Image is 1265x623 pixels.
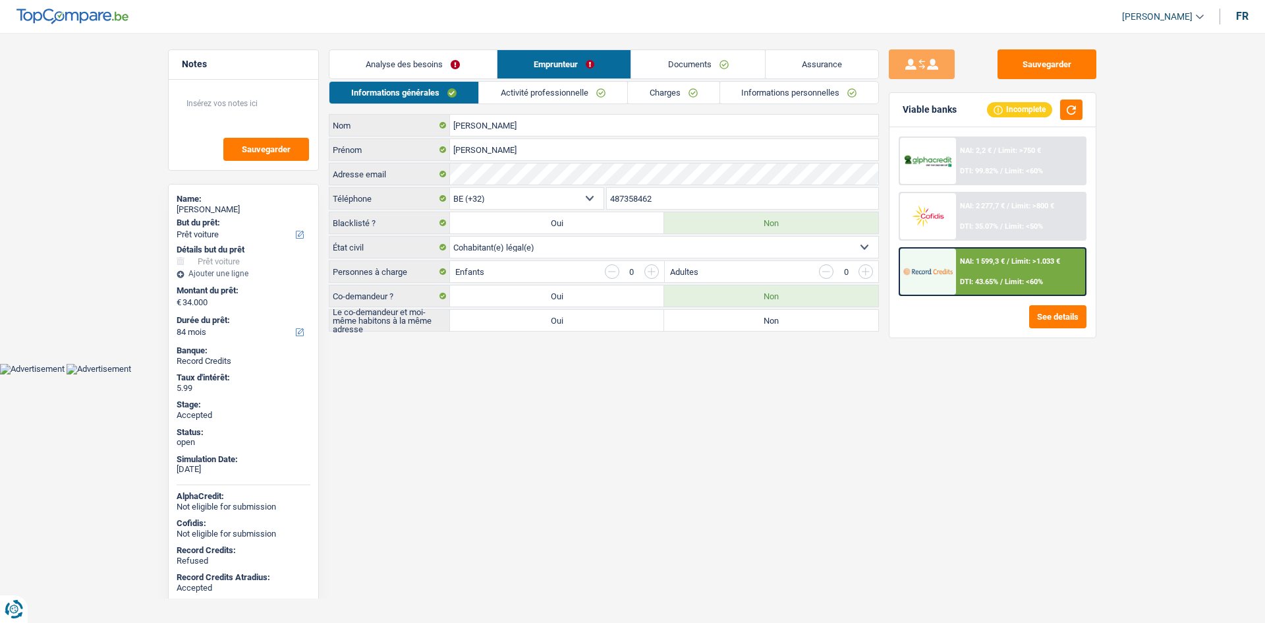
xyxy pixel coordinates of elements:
span: Limit: <50% [1005,222,1043,231]
span: NAI: 2,2 € [960,146,992,155]
div: Name: [177,194,310,204]
div: Record Credits [177,356,310,367]
label: Enfants [455,268,484,276]
a: Informations personnelles [720,82,879,104]
img: TopCompare Logo [16,9,128,24]
label: Téléphone [329,188,450,209]
img: Record Credits [903,259,952,283]
div: fr [1236,10,1249,22]
div: Status: [177,427,310,438]
span: NAI: 2 277,7 € [960,202,1005,210]
span: / [1000,167,1003,175]
a: Analyse des besoins [329,50,497,78]
span: Limit: >1.033 € [1011,257,1060,266]
span: DTI: 99.82% [960,167,998,175]
span: / [1007,202,1009,210]
div: Ajouter une ligne [177,269,310,278]
a: Informations générales [329,82,478,104]
span: Limit: >750 € [998,146,1041,155]
a: Emprunteur [497,50,631,78]
label: Non [664,285,878,307]
span: DTI: 43.65% [960,278,998,286]
label: Personnes à charge [329,261,450,282]
a: Documents [631,50,765,78]
div: 0 [626,268,638,276]
span: Limit: >800 € [1011,202,1054,210]
span: / [994,146,996,155]
span: Sauvegarder [242,145,291,154]
div: 5.99 [177,383,310,394]
div: Stage: [177,400,310,410]
label: Adultes [670,268,698,276]
div: [PERSON_NAME] [177,204,310,215]
div: Record Credits Atradius: [177,572,310,583]
span: € [177,297,181,308]
div: AlphaCredit: [177,491,310,502]
div: Record Credits: [177,545,310,556]
div: Not eligible for submission [177,529,310,539]
span: [PERSON_NAME] [1122,11,1193,22]
a: [PERSON_NAME] [1111,6,1204,28]
div: Cofidis: [177,518,310,529]
button: Sauvegarder [223,138,309,161]
div: [DATE] [177,464,310,475]
span: / [1000,222,1003,231]
div: 0 [840,268,852,276]
div: Incomplete [987,102,1052,117]
div: Détails but du prêt [177,245,310,255]
label: Oui [450,212,664,233]
span: NAI: 1 599,3 € [960,257,1005,266]
div: open [177,437,310,448]
div: Banque: [177,345,310,356]
div: Refused [177,556,310,566]
span: / [1000,278,1003,286]
div: Accepted [177,410,310,421]
label: Blacklisté ? [329,212,450,233]
span: Limit: <60% [1005,167,1043,175]
input: 401020304 [607,188,879,209]
div: Not eligible for submission [177,502,310,512]
span: DTI: 35.07% [960,222,998,231]
label: Co-demandeur ? [329,285,450,307]
label: Non [664,310,878,331]
h5: Notes [182,59,305,70]
label: Nom [329,115,450,136]
label: Oui [450,310,664,331]
label: Durée du prêt: [177,315,308,326]
span: / [1007,257,1009,266]
button: See details [1029,305,1086,328]
a: Charges [628,82,719,104]
div: Viable banks [903,104,957,115]
label: But du prêt: [177,218,308,228]
a: Activité professionnelle [479,82,627,104]
label: Prénom [329,139,450,160]
div: Accepted [177,583,310,593]
div: Taux d'intérêt: [177,372,310,383]
label: Adresse email [329,163,450,185]
img: Cofidis [903,204,952,228]
span: Limit: <60% [1005,278,1043,286]
div: Simulation Date: [177,454,310,465]
label: Le co-demandeur et moi-même habitons à la même adresse [329,310,450,331]
a: Assurance [766,50,879,78]
img: Advertisement [67,364,131,374]
label: État civil [329,237,450,258]
label: Montant du prêt: [177,285,308,296]
label: Non [664,212,878,233]
img: AlphaCredit [903,154,952,169]
button: Sauvegarder [998,49,1096,79]
label: Oui [450,285,664,307]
